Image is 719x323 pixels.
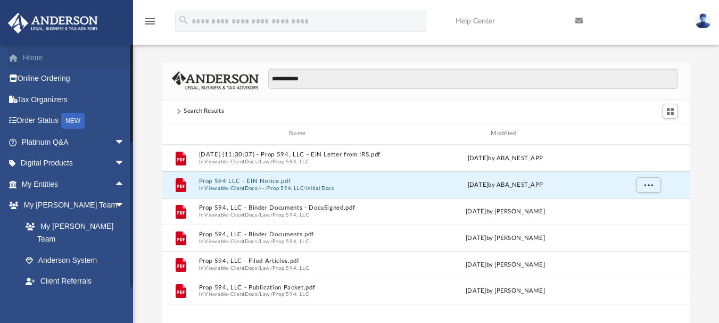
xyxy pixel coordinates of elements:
i: menu [144,15,156,28]
button: Prop 594, LLC - Filed Articles.pdf [199,258,400,264]
div: [DATE] by [PERSON_NAME] [404,286,606,296]
button: Viewable-ClientDocs [204,158,257,165]
a: My Entitiesarrow_drop_up [7,173,141,195]
a: Platinum Q&Aarrow_drop_down [7,131,141,153]
span: / [258,264,260,271]
a: Anderson System [15,250,136,271]
span: / [270,211,272,218]
span: In [199,264,400,271]
button: [DATE] (11:30:37) - Prop 594, LLC - EIN Letter from IRS.pdf [199,151,400,158]
span: / [258,211,260,218]
button: Law [260,211,270,218]
button: Prop 594, LLC [272,264,309,271]
button: Prop 594, LLC [272,158,309,165]
button: Prop 594, LLC - Binder Documents - DocuSigned.pdf [199,204,400,211]
a: Order StatusNEW [7,110,141,132]
img: Anderson Advisors Platinum Portal [5,13,101,34]
span: / [270,238,272,245]
div: id [610,129,685,138]
button: Prop 594 LLC - EIN Notice.pdf [199,178,400,185]
span: / [270,158,272,165]
a: Tax Organizers [7,89,141,110]
span: / [258,185,260,192]
button: Prop 594, LLC [272,291,309,298]
button: Law [260,158,270,165]
button: Viewable-ClientDocs [204,238,257,245]
div: id [167,129,194,138]
button: Law [260,238,270,245]
span: In [199,158,400,165]
div: NEW [61,113,85,129]
button: Viewable-ClientDocs [204,264,257,271]
button: Prop 594, LLC [272,238,309,245]
button: More options [637,177,661,193]
button: Viewable-ClientDocs [204,185,257,192]
button: Prop 594, LLC [267,185,303,192]
span: / [265,185,267,192]
div: Search Results [184,106,224,116]
button: Viewable-ClientDocs [204,291,257,298]
img: User Pic [695,13,711,29]
div: Modified [404,129,606,138]
a: My [PERSON_NAME] Team [15,216,130,250]
a: Digital Productsarrow_drop_down [7,153,141,174]
span: / [258,158,260,165]
a: menu [144,20,156,28]
span: In [199,291,400,298]
i: search [178,14,189,26]
span: arrow_drop_down [114,131,136,153]
span: / [303,185,305,192]
a: Online Ordering [7,68,141,89]
a: My [PERSON_NAME] Teamarrow_drop_down [7,195,136,216]
span: In [199,185,400,192]
button: Prop 594, LLC - Binder Documents.pdf [199,231,400,238]
span: In [199,211,400,218]
div: [DATE] by ABA_NEST_APP [404,180,606,189]
span: / [258,291,260,298]
button: Viewable-ClientDocs [204,211,257,218]
button: ··· [260,185,265,192]
span: / [258,238,260,245]
button: Law [260,264,270,271]
span: arrow_drop_up [114,173,136,195]
span: In [199,238,400,245]
span: / [270,291,272,298]
button: Prop 594, LLC [272,211,309,218]
a: Home [7,47,141,68]
div: [DATE] by [PERSON_NAME] [404,260,606,269]
div: Name [199,129,400,138]
button: Law [260,291,270,298]
button: Switch to Grid View [663,104,679,119]
button: Prop 594, LLC - Publication Packet.pdf [199,284,400,291]
a: Client Referrals [15,271,136,292]
div: [DATE] by [PERSON_NAME] [404,233,606,243]
span: arrow_drop_down [114,153,136,175]
span: arrow_drop_down [114,195,136,217]
button: Initial Docs [306,185,334,192]
div: [DATE] by ABA_NEST_APP [404,153,606,163]
input: Search files and folders [268,69,678,89]
span: / [270,264,272,271]
div: [DATE] by [PERSON_NAME] [404,206,606,216]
